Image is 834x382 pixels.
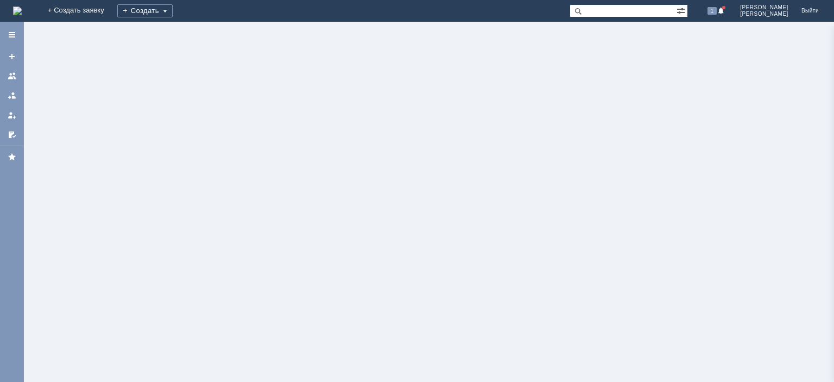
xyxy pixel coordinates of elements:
[3,67,21,85] a: Заявки на командах
[677,5,687,15] span: Расширенный поиск
[3,48,21,65] a: Создать заявку
[740,4,788,11] span: [PERSON_NAME]
[707,7,717,15] span: 1
[3,126,21,143] a: Мои согласования
[740,11,788,17] span: [PERSON_NAME]
[3,107,21,124] a: Мои заявки
[13,7,22,15] a: Перейти на домашнюю страницу
[117,4,173,17] div: Создать
[3,87,21,104] a: Заявки в моей ответственности
[13,7,22,15] img: logo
